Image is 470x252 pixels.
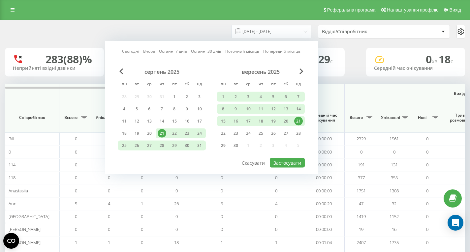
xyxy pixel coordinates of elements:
div: вт 23 вер 2025 р. [230,128,242,138]
span: 114 [9,162,16,168]
span: хв [432,58,439,65]
span: 0 [275,188,277,194]
abbr: субота [281,80,291,90]
div: 18 [120,129,129,138]
div: нд 3 серп 2025 р. [193,92,206,102]
span: 1 [75,239,77,245]
span: 26 [174,201,179,207]
td: 00:01:04 [303,236,345,249]
div: 30 [183,141,191,150]
div: сб 27 вер 2025 р. [280,128,292,138]
div: пт 26 вер 2025 р. [267,128,280,138]
span: Вихід [450,7,461,13]
div: пт 8 серп 2025 р. [168,104,181,114]
abbr: четвер [157,80,167,90]
div: нд 24 серп 2025 р. [193,128,206,138]
div: пт 1 серп 2025 р. [168,92,181,102]
span: Next Month [299,69,303,74]
div: пн 25 серп 2025 р. [118,141,131,151]
span: 0 [426,136,428,142]
div: 18 [257,117,265,126]
span: 1751 [357,188,366,194]
span: 0 [221,226,223,232]
div: 17 [195,117,204,126]
span: Унікальні [381,115,400,120]
div: 29 [170,141,179,150]
div: 5 [269,93,278,101]
span: 0 [221,188,223,194]
span: 0 [175,188,178,194]
div: 9 [183,105,191,113]
span: 1735 [390,239,399,245]
span: [PERSON_NAME] [9,239,41,245]
span: 1 [221,239,223,245]
span: 0 [426,213,428,219]
span: Унікальні [96,115,115,120]
span: 29 [318,52,333,66]
div: пн 18 серп 2025 р. [118,128,131,138]
span: 0 [108,175,110,181]
span: 0 [141,239,143,245]
a: Поточний місяць [226,48,260,54]
span: 32 [392,201,396,207]
div: пн 22 вер 2025 р. [217,128,230,138]
abbr: середа [243,80,253,90]
span: 0 [75,149,77,155]
div: пт 22 серп 2025 р. [168,128,181,138]
span: 0 [426,239,428,245]
span: 2329 [357,136,366,142]
span: 0 [426,149,428,155]
a: Вчора [143,48,155,54]
span: 0 [426,175,428,181]
div: 12 [269,105,278,113]
div: вересень 2025 [217,69,305,75]
div: ср 10 вер 2025 р. [242,104,255,114]
div: пт 15 серп 2025 р. [168,116,181,126]
div: 10 [195,105,204,113]
span: 0 [141,226,143,232]
div: 31 [195,141,204,150]
a: Останні 30 днів [191,48,222,54]
span: 1 [275,239,277,245]
div: 1 [170,93,179,101]
span: 1 [141,201,143,207]
div: пн 11 серп 2025 р. [118,116,131,126]
span: Вхідні дзвінки [77,91,327,96]
div: пт 12 вер 2025 р. [267,104,280,114]
span: Всього [348,115,364,120]
span: 0 [141,175,143,181]
div: 21 [294,117,303,126]
span: 4 [275,201,277,207]
div: 7 [158,105,166,113]
abbr: вівторок [231,80,241,90]
div: сб 20 вер 2025 р. [280,116,292,126]
span: 0 [175,226,178,232]
span: 118 [9,175,16,181]
span: 0 [221,175,223,181]
a: Останні 7 днів [159,48,187,54]
span: Previous Month [119,69,123,74]
span: 0 [75,175,77,181]
div: ср 24 вер 2025 р. [242,128,255,138]
div: ср 13 серп 2025 р. [143,116,156,126]
span: 0 [393,149,395,155]
div: сб 30 серп 2025 р. [181,141,193,151]
span: 0 [108,213,110,219]
span: 0 [75,226,77,232]
div: 23 [232,129,240,138]
div: чт 18 вер 2025 р. [255,116,267,126]
span: 19 [359,226,363,232]
div: 16 [232,117,240,126]
abbr: вівторок [132,80,142,90]
span: 0 [75,136,77,142]
div: 14 [294,105,303,113]
span: Середній час очікування [308,113,339,123]
div: пт 29 серп 2025 р. [168,141,181,151]
a: Попередній місяць [264,48,301,54]
div: 6 [282,93,290,101]
div: 29 [219,141,228,150]
span: 0 [141,213,143,219]
abbr: неділя [294,80,303,90]
span: 1561 [390,136,399,142]
span: 191 [358,162,365,168]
